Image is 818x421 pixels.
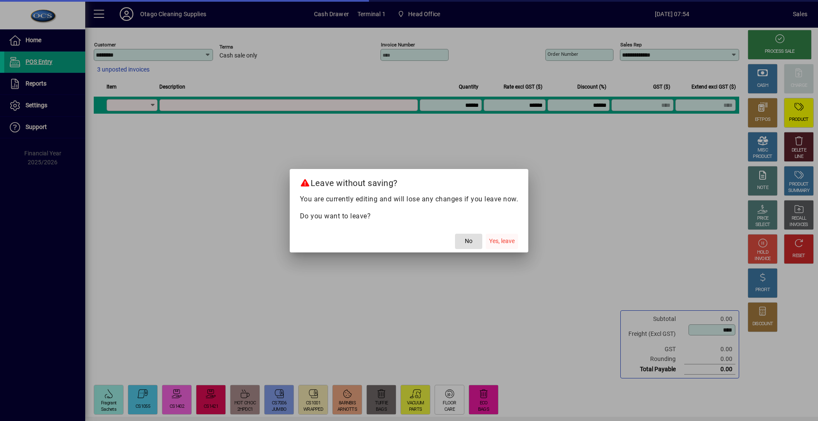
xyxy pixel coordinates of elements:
[489,237,515,246] span: Yes, leave
[290,169,529,194] h2: Leave without saving?
[486,234,518,249] button: Yes, leave
[300,211,518,221] p: Do you want to leave?
[300,194,518,204] p: You are currently editing and will lose any changes if you leave now.
[465,237,472,246] span: No
[455,234,482,249] button: No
